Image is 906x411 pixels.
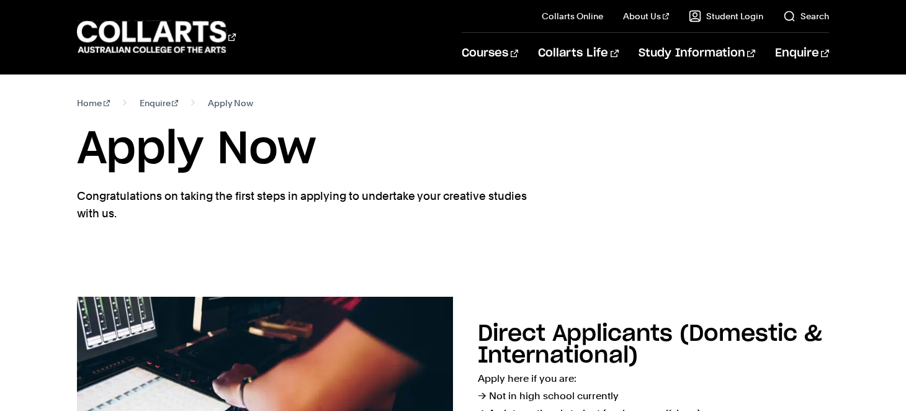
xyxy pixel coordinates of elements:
a: About Us [623,10,669,22]
a: Courses [462,33,518,74]
h2: Direct Applicants (Domestic & International) [478,323,822,367]
a: Enquire [775,33,829,74]
a: Home [77,94,110,112]
div: Go to homepage [77,19,236,55]
p: Congratulations on taking the first steps in applying to undertake your creative studies with us. [77,187,530,222]
span: Apply Now [208,94,253,112]
h1: Apply Now [77,122,829,178]
a: Student Login [689,10,763,22]
a: Collarts Online [542,10,603,22]
a: Collarts Life [538,33,618,74]
a: Study Information [639,33,755,74]
a: Enquire [140,94,179,112]
a: Search [783,10,829,22]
